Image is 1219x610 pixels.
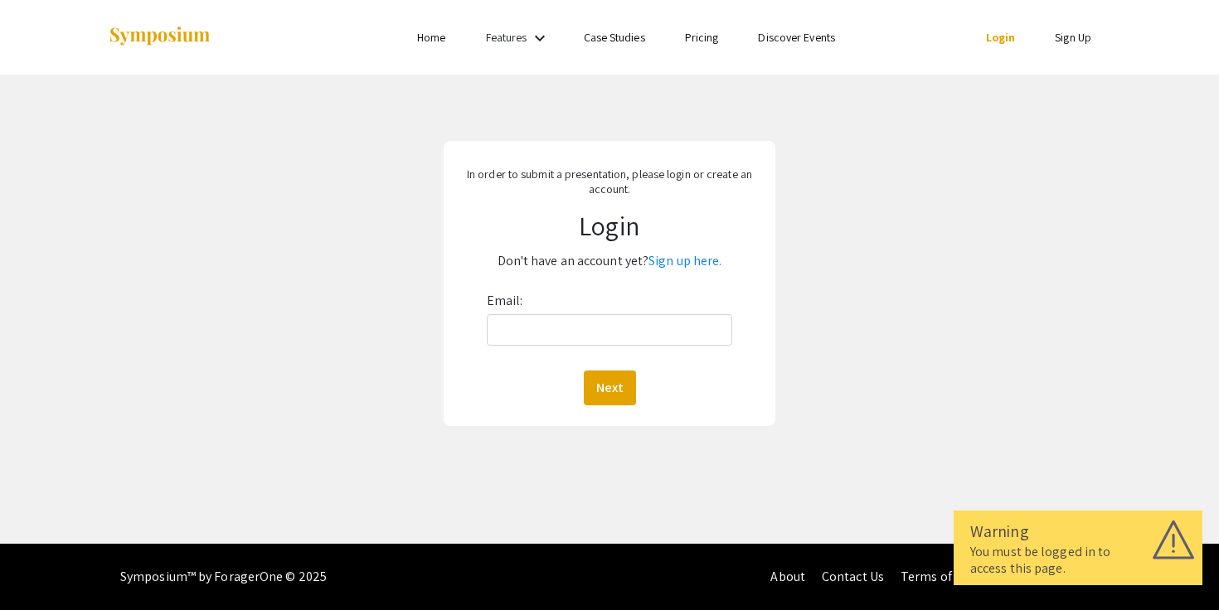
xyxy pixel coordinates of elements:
[685,30,719,45] a: Pricing
[758,30,835,45] a: Discover Events
[584,370,636,405] button: Next
[530,28,550,48] mat-icon: Expand Features list
[901,568,995,585] a: Terms of Service
[770,568,805,585] a: About
[1055,30,1091,45] a: Sign Up
[120,544,327,610] div: Symposium™ by ForagerOne © 2025
[648,252,721,269] a: Sign up here.
[487,288,523,314] label: Email:
[822,568,884,585] a: Contact Us
[486,30,527,45] a: Features
[456,167,764,196] p: In order to submit a presentation, please login or create an account.
[584,30,645,45] a: Case Studies
[417,30,445,45] a: Home
[108,26,211,48] img: Symposium by ForagerOne
[986,30,1016,45] a: Login
[456,210,764,241] h1: Login
[970,519,1186,544] div: Warning
[456,248,764,274] p: Don't have an account yet?
[970,544,1186,577] div: You must be logged in to access this page.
